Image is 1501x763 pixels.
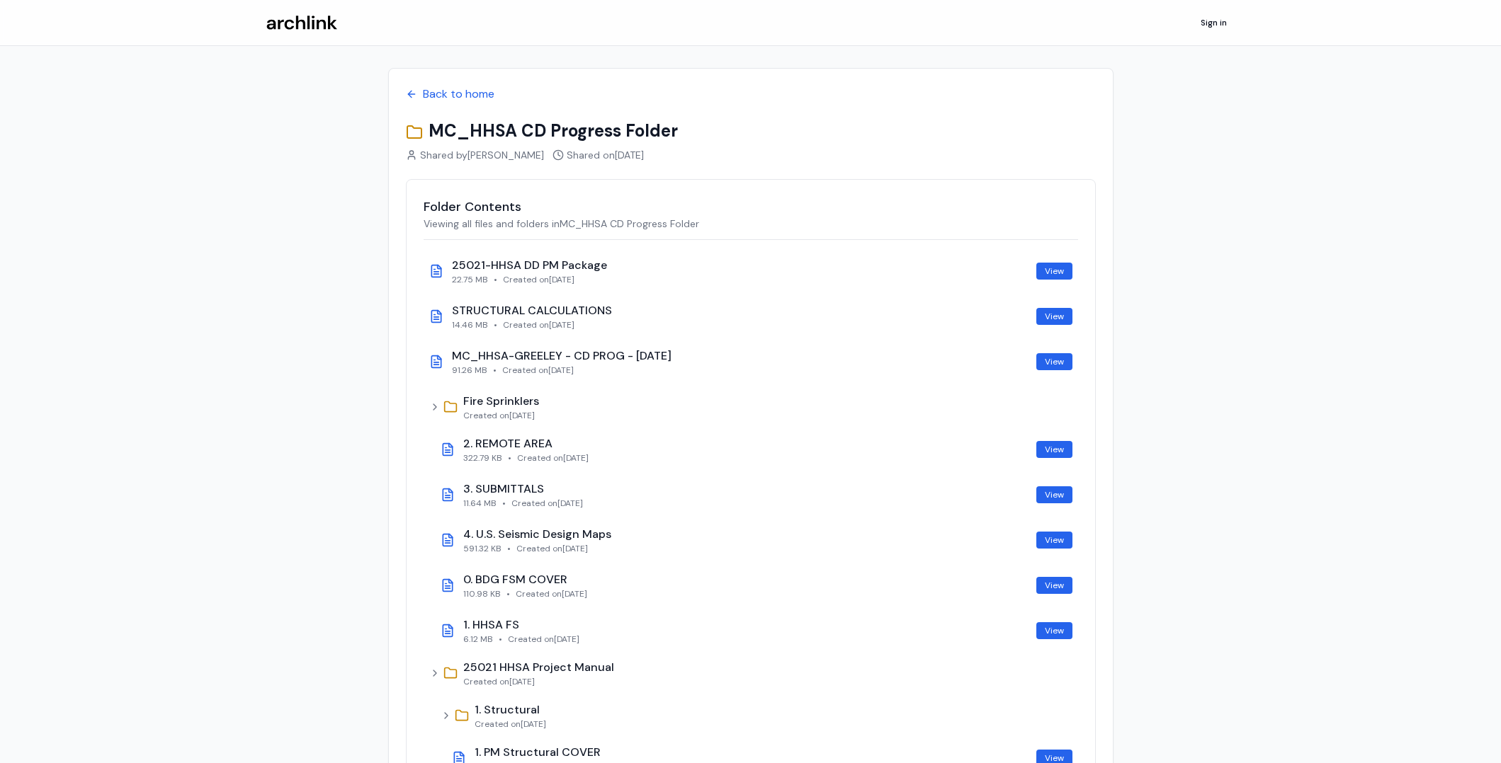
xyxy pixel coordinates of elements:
[507,543,511,554] span: •
[463,676,614,687] div: Created on [DATE]
[463,543,502,554] span: 591.32 KB
[475,718,546,730] div: Created on [DATE]
[463,659,614,676] div: 25021 HHSA Project Manual
[266,16,337,30] img: Archlink
[508,452,511,464] span: •
[493,365,497,376] span: •
[503,274,574,285] span: Created on [DATE]
[516,588,587,599] span: Created on [DATE]
[406,86,1096,103] a: Back to home
[463,481,1031,498] div: 3. SUBMITTALS
[511,498,583,509] span: Created on [DATE]
[494,274,497,285] span: •
[1036,441,1072,458] a: View
[508,633,579,645] span: Created on [DATE]
[1036,486,1072,503] a: View
[1036,308,1072,325] a: View
[463,435,1031,452] div: 2. REMOTE AREA
[463,616,1031,633] div: 1. HHSA FS
[475,744,1031,761] div: 1. PM Structural COVER
[463,526,1031,543] div: 4. U.S. Seismic Design Maps
[516,543,588,554] span: Created on [DATE]
[1036,577,1072,594] a: View
[424,197,1078,217] h2: Folder Contents
[463,633,493,645] span: 6.12 MB
[452,365,487,376] span: 91.26 MB
[475,701,546,718] div: 1. Structural
[1036,532,1072,549] a: View
[1192,11,1235,34] a: Sign in
[499,633,502,645] span: •
[420,148,544,162] span: Shared by [PERSON_NAME]
[452,274,488,285] span: 22.75 MB
[506,588,510,599] span: •
[503,319,574,331] span: Created on [DATE]
[567,148,644,162] span: Shared on [DATE]
[452,302,1031,319] div: STRUCTURAL CALCULATIONS
[452,257,1031,274] div: 25021-HHSA DD PM Package
[1036,263,1072,280] a: View
[463,452,502,464] span: 322.79 KB
[517,452,589,464] span: Created on [DATE]
[463,410,539,421] div: Created on [DATE]
[463,393,539,410] div: Fire Sprinklers
[452,319,488,331] span: 14.46 MB
[1036,353,1072,370] a: View
[1036,622,1072,639] a: View
[502,498,506,509] span: •
[502,365,574,376] span: Created on [DATE]
[452,348,1031,365] div: MC_HHSA-GREELEY - CD PROG - [DATE]
[463,588,501,599] span: 110.98 KB
[424,217,1078,231] p: Viewing all files and folders in MC_HHSA CD Progress Folder
[494,319,497,331] span: •
[463,571,1031,588] div: 0. BDG FSM COVER
[406,120,1096,142] h1: MC_HHSA CD Progress Folder
[463,498,497,509] span: 11.64 MB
